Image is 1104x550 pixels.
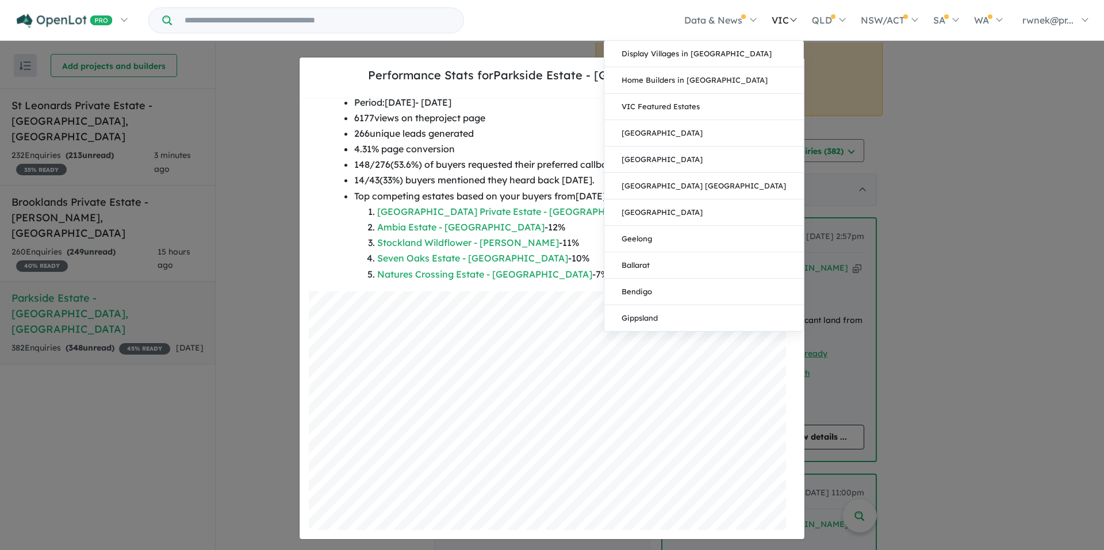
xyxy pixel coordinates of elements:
[604,252,803,279] a: Ballarat
[377,235,750,251] li: - 11 %
[354,189,750,282] li: Top competing estates based on your buyers from [DATE] to [DATE] :
[377,237,559,248] a: Stockland Wildflower - [PERSON_NAME]
[354,172,750,188] li: 14 / 43 ( 33 %) buyers mentioned they heard back [DATE].
[354,95,750,110] li: Period: [DATE] - [DATE]
[604,41,803,67] a: Display Villages in [GEOGRAPHIC_DATA]
[174,8,461,33] input: Try estate name, suburb, builder or developer
[604,279,803,305] a: Bendigo
[604,173,803,199] a: [GEOGRAPHIC_DATA] [GEOGRAPHIC_DATA]
[377,252,568,264] a: Seven Oaks Estate - [GEOGRAPHIC_DATA]
[604,226,803,252] a: Geelong
[377,204,750,220] li: - 20 %
[377,268,592,280] a: Natures Crossing Estate - [GEOGRAPHIC_DATA]
[377,206,649,217] a: [GEOGRAPHIC_DATA] Private Estate - [GEOGRAPHIC_DATA]
[309,67,780,84] h5: Performance Stats for Parkside Estate - [GEOGRAPHIC_DATA]
[1022,14,1074,26] span: rwnek@pr...
[17,14,113,28] img: Openlot PRO Logo White
[354,157,750,172] li: 148 / 276 ( 53.6 %) of buyers requested their preferred callback time as " as soon as possible! "
[377,221,545,233] a: Ambia Estate - [GEOGRAPHIC_DATA]
[377,267,750,282] li: - 7 %
[604,147,803,173] a: [GEOGRAPHIC_DATA]
[604,67,803,94] a: Home Builders in [GEOGRAPHIC_DATA]
[354,126,750,141] li: 266 unique leads generated
[354,110,750,126] li: 6177 views on the project page
[604,94,803,120] a: VIC Featured Estates
[604,199,803,226] a: [GEOGRAPHIC_DATA]
[604,305,803,331] a: Gippsland
[354,141,750,157] li: 4.31 % page conversion
[604,120,803,147] a: [GEOGRAPHIC_DATA]
[377,251,750,266] li: - 10 %
[377,220,750,235] li: - 12 %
